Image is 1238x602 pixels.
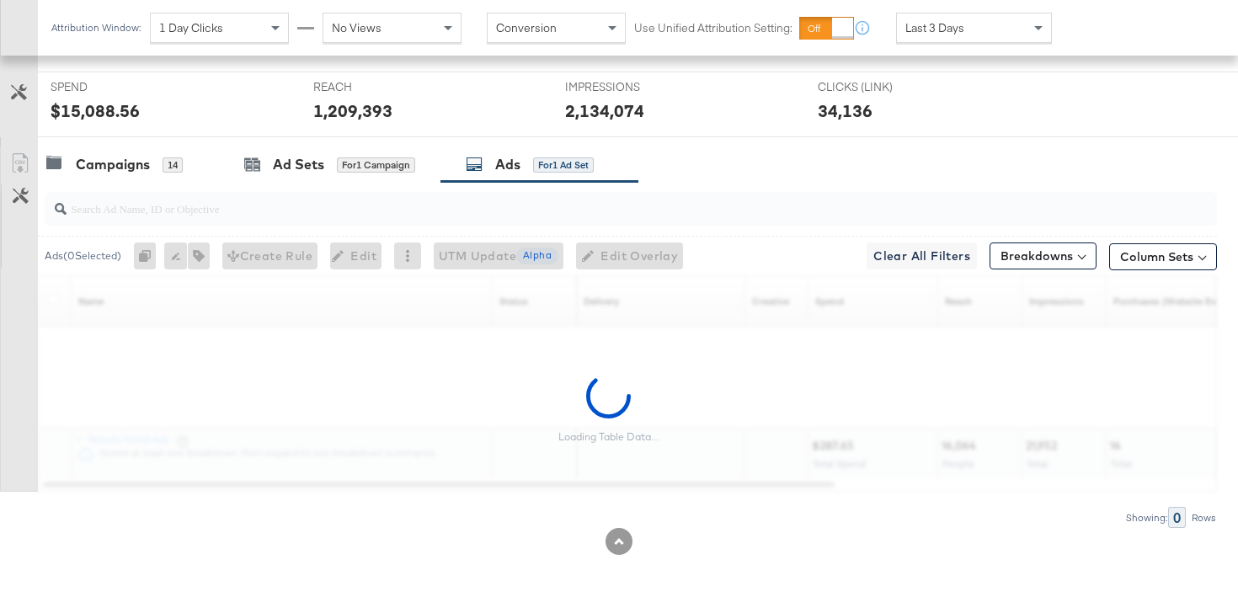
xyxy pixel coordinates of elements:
div: Ad Sets [273,155,324,174]
div: $15,088.56 [51,99,140,123]
div: Ads [495,155,520,174]
div: 2,134,074 [565,99,644,123]
span: Clear All Filters [873,246,970,267]
span: SPEND [51,79,177,95]
div: 0 [1168,507,1186,528]
span: Last 3 Days [905,20,964,35]
div: 34,136 [818,99,872,123]
div: Ads ( 0 Selected) [45,248,121,264]
span: 1 Day Clicks [159,20,223,35]
button: Column Sets [1109,243,1217,270]
div: Campaigns [76,155,150,174]
span: CLICKS (LINK) [818,79,944,95]
span: No Views [332,20,382,35]
div: for 1 Campaign [337,157,415,173]
div: 1,209,393 [313,99,392,123]
div: 14 [163,157,183,173]
div: for 1 Ad Set [533,157,594,173]
span: REACH [313,79,440,95]
input: Search Ad Name, ID or Objective [67,185,1113,218]
button: Clear All Filters [867,242,977,269]
div: Rows [1191,512,1217,524]
div: Showing: [1125,512,1168,524]
span: Conversion [496,20,557,35]
div: 0 [134,242,164,269]
button: Breakdowns [990,242,1097,269]
div: Attribution Window: [51,22,141,34]
span: IMPRESSIONS [565,79,691,95]
label: Use Unified Attribution Setting: [634,20,792,36]
div: Loading Table Data... [558,430,659,444]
